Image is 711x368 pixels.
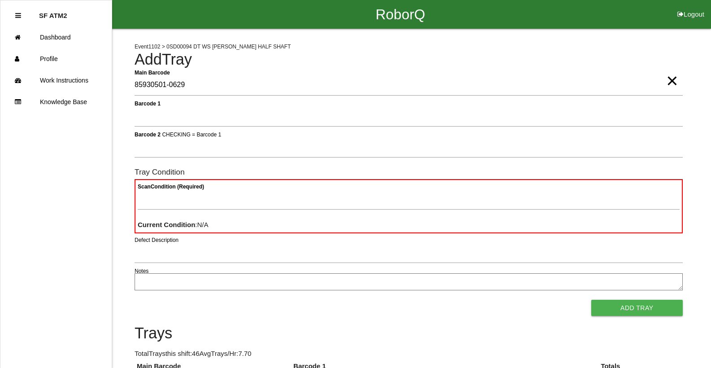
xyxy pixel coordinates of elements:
a: Work Instructions [0,70,112,91]
b: Main Barcode [135,69,170,75]
h6: Tray Condition [135,168,683,176]
label: Notes [135,267,148,275]
p: Total Trays this shift: 46 Avg Trays /Hr: 7.70 [135,349,683,359]
b: Barcode 1 [135,100,161,106]
span: : N/A [138,221,209,228]
h4: Add Tray [135,51,683,68]
span: CHECKING = Barcode 1 [162,131,221,137]
p: SF ATM2 [39,5,67,19]
div: Close [15,5,21,26]
b: Scan Condition (Required) [138,184,204,190]
a: Knowledge Base [0,91,112,113]
label: Defect Description [135,236,179,244]
b: Barcode 2 [135,131,161,137]
h4: Trays [135,325,683,342]
b: Current Condition [138,221,195,228]
span: Clear Input [666,63,678,81]
button: Add Tray [591,300,683,316]
input: Required [135,75,683,96]
a: Dashboard [0,26,112,48]
a: Profile [0,48,112,70]
span: Event 1102 > 0SD00094 DT WS [PERSON_NAME] HALF SHAFT [135,44,291,50]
